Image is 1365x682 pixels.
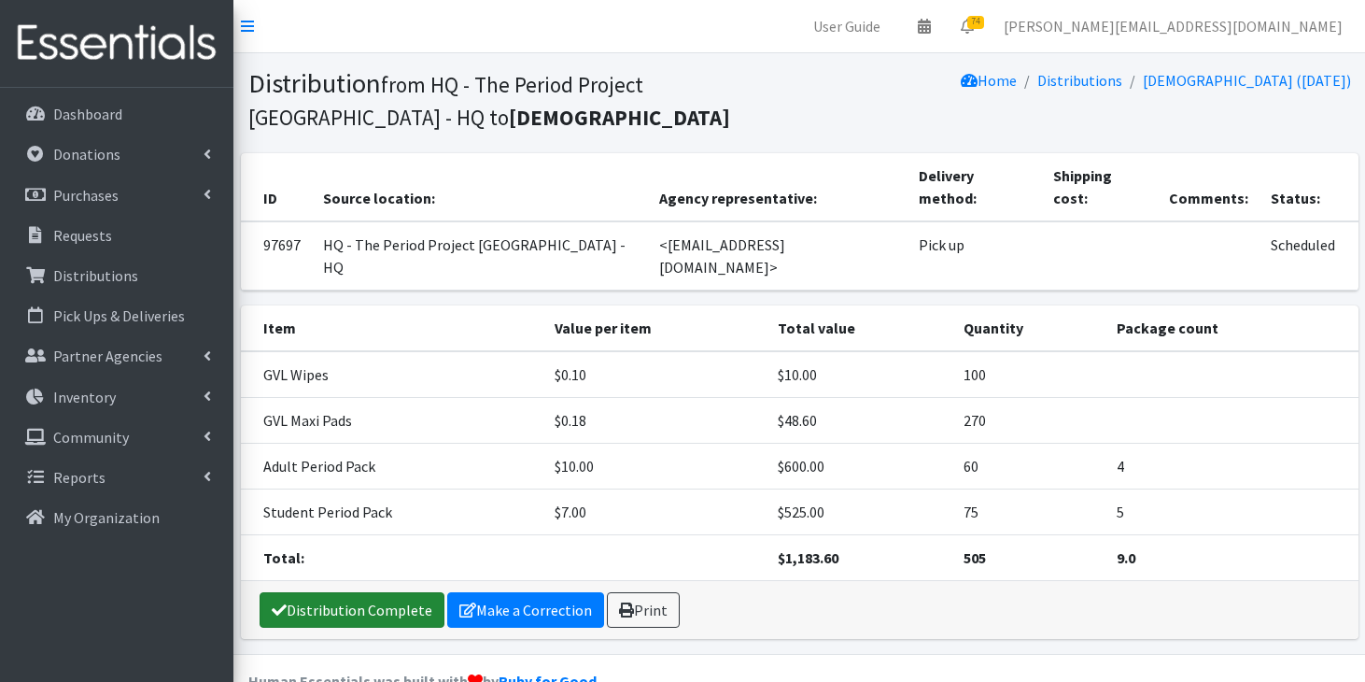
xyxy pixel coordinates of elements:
[241,351,543,398] td: GVL Wipes
[952,351,1105,398] td: 100
[7,12,226,75] img: HumanEssentials
[7,499,226,536] a: My Organization
[1143,71,1351,90] a: [DEMOGRAPHIC_DATA] ([DATE])
[648,221,908,291] td: <[EMAIL_ADDRESS][DOMAIN_NAME]>
[1105,444,1358,490] td: 4
[543,398,767,444] td: $0.18
[241,305,543,351] th: Item
[1117,548,1135,567] strong: 9.0
[607,592,680,628] a: Print
[241,444,543,490] td: Adult Period Pack
[1105,490,1358,535] td: 5
[1158,153,1259,221] th: Comments:
[767,305,953,351] th: Total value
[7,217,226,254] a: Requests
[1259,221,1358,291] td: Scheduled
[952,444,1105,490] td: 60
[7,257,226,294] a: Distributions
[53,428,129,447] p: Community
[312,221,648,291] td: HQ - The Period Project [GEOGRAPHIC_DATA] - HQ
[908,153,1042,221] th: Delivery method:
[53,186,119,205] p: Purchases
[952,490,1105,535] td: 75
[447,592,604,628] a: Make a Correction
[7,177,226,214] a: Purchases
[778,548,838,567] strong: $1,183.60
[543,490,767,535] td: $7.00
[964,548,986,567] strong: 505
[53,508,160,527] p: My Organization
[946,7,989,45] a: 74
[7,419,226,456] a: Community
[767,490,953,535] td: $525.00
[7,337,226,375] a: Partner Agencies
[53,145,120,163] p: Donations
[53,306,185,325] p: Pick Ups & Deliveries
[241,490,543,535] td: Student Period Pack
[967,16,984,29] span: 74
[248,71,730,131] small: from HQ - The Period Project [GEOGRAPHIC_DATA] - HQ to
[241,398,543,444] td: GVL Maxi Pads
[248,67,793,132] h1: Distribution
[7,135,226,173] a: Donations
[241,153,312,221] th: ID
[7,459,226,496] a: Reports
[798,7,895,45] a: User Guide
[53,347,162,365] p: Partner Agencies
[767,398,953,444] td: $48.60
[1105,305,1358,351] th: Package count
[241,221,312,291] td: 97697
[767,351,953,398] td: $10.00
[53,388,116,406] p: Inventory
[53,266,138,285] p: Distributions
[952,305,1105,351] th: Quantity
[7,95,226,133] a: Dashboard
[1042,153,1158,221] th: Shipping cost:
[53,105,122,123] p: Dashboard
[312,153,648,221] th: Source location:
[263,548,304,567] strong: Total:
[260,592,444,628] a: Distribution Complete
[53,226,112,245] p: Requests
[543,444,767,490] td: $10.00
[543,305,767,351] th: Value per item
[509,104,730,131] b: [DEMOGRAPHIC_DATA]
[7,297,226,334] a: Pick Ups & Deliveries
[1037,71,1122,90] a: Distributions
[952,398,1105,444] td: 270
[767,444,953,490] td: $600.00
[989,7,1358,45] a: [PERSON_NAME][EMAIL_ADDRESS][DOMAIN_NAME]
[1259,153,1358,221] th: Status:
[908,221,1042,291] td: Pick up
[961,71,1017,90] a: Home
[543,351,767,398] td: $0.10
[53,468,106,487] p: Reports
[648,153,908,221] th: Agency representative:
[7,378,226,416] a: Inventory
